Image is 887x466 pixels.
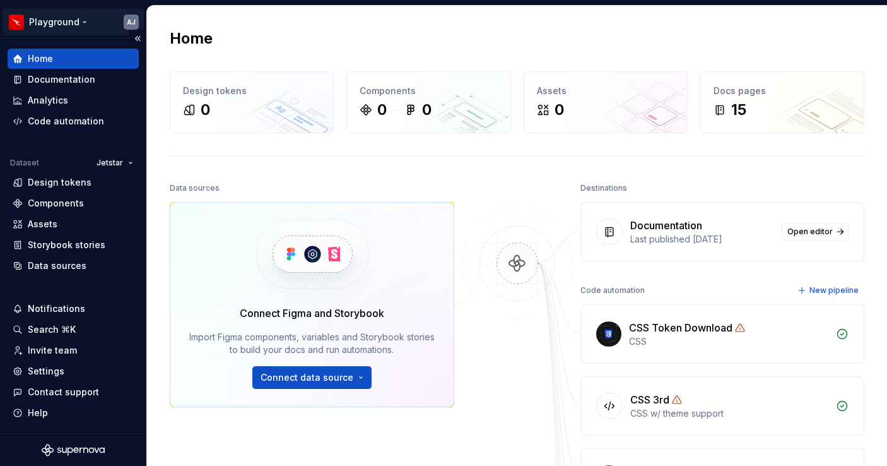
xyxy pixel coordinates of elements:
div: 0 [555,100,564,120]
div: CSS w/ theme support [630,407,829,420]
a: Documentation [8,69,139,90]
div: Invite team [28,344,77,357]
a: Code automation [8,111,139,131]
a: Home [8,49,139,69]
div: 0 [201,100,210,120]
div: Search ⌘K [28,323,76,336]
button: Collapse sidebar [129,30,146,47]
a: Design tokens0 [170,71,334,133]
div: Connect Figma and Storybook [240,306,384,321]
div: Contact support [28,386,99,398]
div: Components [28,197,84,210]
a: Components [8,193,139,213]
svg: Supernova Logo [42,444,105,457]
a: Assets [8,214,139,234]
button: PlaygroundAJ [3,8,144,35]
div: Settings [28,365,64,378]
h2: Home [170,28,213,49]
a: Assets0 [524,71,688,133]
div: CSS Token Download [629,320,732,335]
button: Connect data source [252,366,372,389]
div: 15 [731,100,746,120]
div: Help [28,407,48,419]
div: Assets [28,218,57,230]
div: Playground [29,16,79,28]
a: Settings [8,361,139,381]
div: Last published [DATE] [630,233,775,246]
span: Open editor [787,227,833,237]
div: Data sources [28,260,86,272]
div: Analytics [28,94,68,107]
span: Connect data source [261,371,353,384]
a: Storybook stories [8,235,139,255]
span: Jetstar [97,158,123,168]
div: Data sources [170,179,220,197]
button: Notifications [8,299,139,319]
a: Open editor [782,223,849,241]
div: Documentation [28,73,95,86]
button: Jetstar [91,154,139,172]
div: 0 [377,100,387,120]
a: Docs pages15 [700,71,864,133]
div: Code automation [28,115,104,128]
div: 0 [422,100,432,120]
div: Dataset [10,158,39,168]
div: Notifications [28,302,85,315]
div: Assets [537,85,674,97]
div: AJ [127,17,136,27]
div: CSS 3rd [630,392,669,407]
button: Search ⌘K [8,320,139,340]
div: Home [28,52,53,65]
div: Storybook stories [28,239,105,251]
a: Design tokens [8,172,139,193]
a: Data sources [8,256,139,276]
a: Components00 [346,71,510,133]
button: Contact support [8,382,139,402]
button: New pipeline [794,282,864,299]
div: CSS [629,335,829,348]
div: Code automation [580,282,645,299]
a: Invite team [8,340,139,361]
img: 6b187050-a3ed-48aa-8485-808e17fcee26.png [9,15,24,30]
span: New pipeline [809,285,859,296]
div: Documentation [630,218,702,233]
div: Import Figma components, variables and Storybook stories to build your docs and run automations. [188,331,436,356]
div: Design tokens [28,176,91,189]
a: Analytics [8,90,139,111]
div: Design tokens [183,85,320,97]
div: Docs pages [714,85,851,97]
div: Components [360,85,497,97]
div: Destinations [580,179,627,197]
button: Help [8,403,139,423]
